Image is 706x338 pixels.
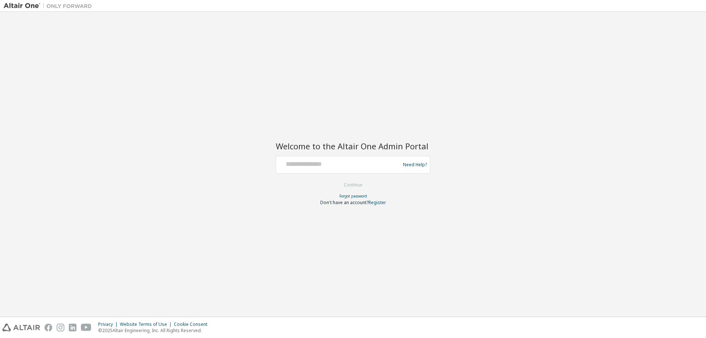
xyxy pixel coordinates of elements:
a: Register [368,199,386,206]
h2: Welcome to the Altair One Admin Portal [276,141,430,151]
img: altair_logo.svg [2,324,40,331]
img: facebook.svg [44,324,52,331]
img: Altair One [4,2,96,10]
div: Privacy [98,321,120,327]
p: © 2025 Altair Engineering, Inc. All Rights Reserved. [98,327,212,334]
a: Forgot password [339,193,367,199]
div: Website Terms of Use [120,321,174,327]
span: Don't have an account? [320,199,368,206]
img: instagram.svg [57,324,64,331]
img: linkedin.svg [69,324,76,331]
a: Need Help? [403,164,427,165]
div: Cookie Consent [174,321,212,327]
img: youtube.svg [81,324,92,331]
